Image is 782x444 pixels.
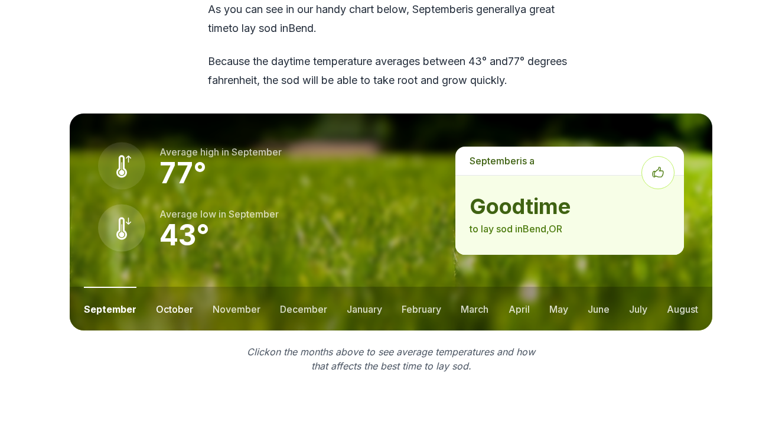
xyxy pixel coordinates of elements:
strong: 77 ° [159,155,207,190]
button: december [280,287,327,330]
button: may [549,287,568,330]
button: april [509,287,530,330]
span: september [229,208,279,220]
button: july [629,287,647,330]
button: march [461,287,488,330]
p: Average high in [159,145,282,159]
p: to lay sod in Bend , OR [470,222,670,236]
p: Because the daytime temperature averages between 43 ° and 77 ° degrees fahrenheit, the sod will b... [208,52,574,90]
button: august [667,287,698,330]
button: october [156,287,193,330]
strong: 43 ° [159,218,210,252]
button: february [402,287,441,330]
p: is a [455,147,684,175]
button: june [588,287,610,330]
span: september [412,3,465,15]
p: Click on the months above to see average temperatures and how that affects the best time to lay sod. [240,345,542,373]
span: september [232,146,282,158]
span: september [470,155,520,167]
strong: good time [470,195,670,218]
p: Average low in [159,207,279,221]
button: september [84,287,136,330]
button: january [347,287,382,330]
button: november [213,287,260,330]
